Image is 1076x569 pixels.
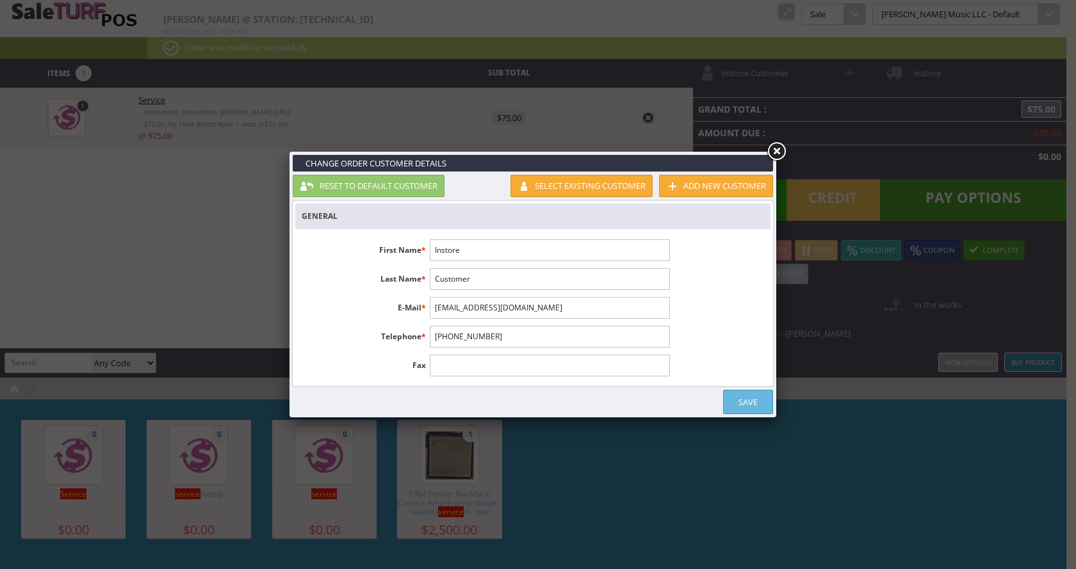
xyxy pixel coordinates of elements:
label: E-Mail [301,297,430,314]
a: Close [765,140,788,163]
label: Fax [301,355,430,371]
a: General [295,204,375,228]
a: Select existing customer [510,175,653,197]
a: Reset to default customer [293,175,444,197]
a: Save [723,390,773,414]
label: Last Name [301,268,430,285]
label: Telephone [301,326,430,342]
h3: Change Order Customer Details [293,155,773,172]
label: First Name [301,239,430,256]
a: Add new customer [659,175,773,197]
